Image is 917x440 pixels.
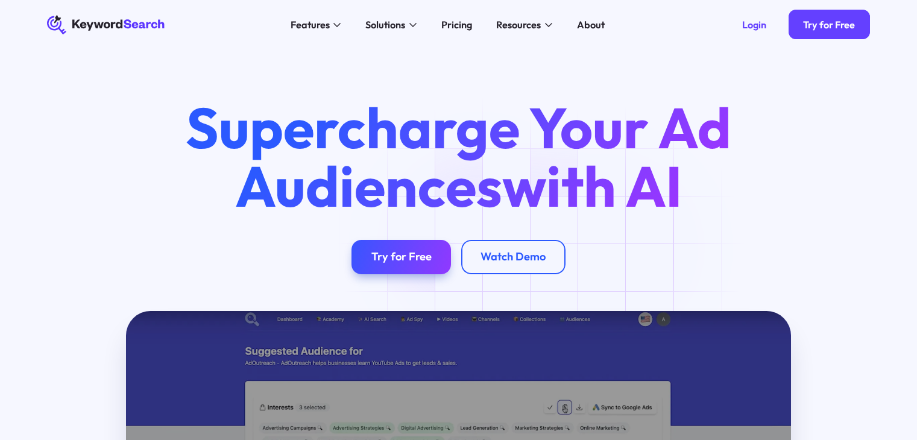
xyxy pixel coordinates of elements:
[803,19,855,31] div: Try for Free
[496,17,541,33] div: Resources
[789,10,870,39] a: Try for Free
[441,17,472,33] div: Pricing
[365,17,405,33] div: Solutions
[371,250,432,264] div: Try for Free
[481,250,546,264] div: Watch Demo
[742,19,766,31] div: Login
[163,98,754,215] h1: Supercharge Your Ad Audiences
[433,15,479,35] a: Pricing
[351,240,451,274] a: Try for Free
[577,17,605,33] div: About
[569,15,612,35] a: About
[291,17,330,33] div: Features
[727,10,781,39] a: Login
[502,150,682,221] span: with AI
